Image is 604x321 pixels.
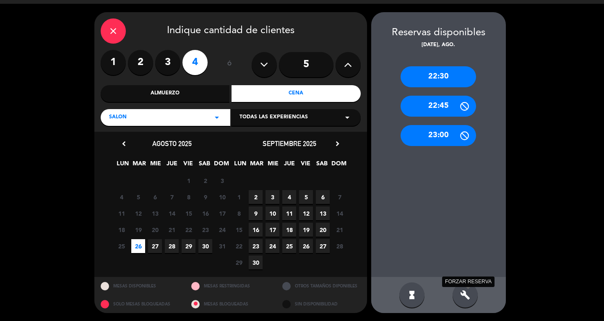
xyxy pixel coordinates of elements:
[299,239,313,253] span: 26
[331,159,345,172] span: DOM
[115,223,128,237] span: 18
[116,159,130,172] span: LUN
[333,239,346,253] span: 28
[182,50,208,75] label: 4
[182,223,195,237] span: 22
[165,223,179,237] span: 21
[215,174,229,188] span: 3
[215,223,229,237] span: 24
[152,139,192,148] span: agosto 2025
[198,190,212,204] span: 9
[333,206,346,220] span: 14
[276,295,367,313] div: SIN DISPONIBILIDAD
[109,113,127,122] span: SALON
[232,85,361,102] div: Cena
[214,159,228,172] span: DOM
[115,206,128,220] span: 11
[316,206,330,220] span: 13
[232,190,246,204] span: 1
[198,174,212,188] span: 2
[132,159,146,172] span: MAR
[182,239,195,253] span: 29
[401,96,476,117] div: 22:45
[249,190,263,204] span: 2
[276,277,367,295] div: OTROS TAMAÑOS DIPONIBLES
[165,239,179,253] span: 28
[282,159,296,172] span: JUE
[198,206,212,220] span: 16
[282,206,296,220] span: 11
[401,66,476,87] div: 22:30
[232,223,246,237] span: 15
[182,174,195,188] span: 1
[148,223,162,237] span: 20
[185,277,276,295] div: MESAS RESTRINGIDAS
[165,190,179,204] span: 7
[115,239,128,253] span: 25
[215,239,229,253] span: 31
[198,159,211,172] span: SAB
[128,50,153,75] label: 2
[333,139,342,148] i: chevron_right
[148,159,162,172] span: MIE
[249,206,263,220] span: 9
[131,190,145,204] span: 5
[155,50,180,75] label: 3
[94,277,185,295] div: MESAS DISPONIBLES
[266,206,279,220] span: 10
[148,190,162,204] span: 6
[181,159,195,172] span: VIE
[263,139,316,148] span: septiembre 2025
[216,50,243,79] div: ó
[148,239,162,253] span: 27
[282,223,296,237] span: 18
[266,239,279,253] span: 24
[131,223,145,237] span: 19
[316,239,330,253] span: 27
[315,159,329,172] span: SAB
[240,113,308,122] span: Todas las experiencias
[316,190,330,204] span: 6
[342,112,352,123] i: arrow_drop_down
[101,50,126,75] label: 1
[333,223,346,237] span: 21
[371,25,506,41] div: Reservas disponibles
[299,190,313,204] span: 5
[120,139,128,148] i: chevron_left
[101,18,361,44] div: Indique cantidad de clientes
[266,223,279,237] span: 17
[148,206,162,220] span: 13
[115,190,128,204] span: 4
[442,277,495,287] div: FORZAR RESERVA
[185,295,276,313] div: MESAS BLOQUEADAS
[407,290,417,300] i: hourglass_full
[249,239,263,253] span: 23
[215,190,229,204] span: 10
[282,239,296,253] span: 25
[249,256,263,269] span: 30
[371,41,506,50] div: [DATE], ago.
[233,159,247,172] span: LUN
[266,159,280,172] span: MIE
[198,239,212,253] span: 30
[401,125,476,146] div: 23:00
[299,159,312,172] span: VIE
[299,206,313,220] span: 12
[165,206,179,220] span: 14
[108,26,118,36] i: close
[250,159,263,172] span: MAR
[101,85,230,102] div: Almuerzo
[232,239,246,253] span: 22
[182,206,195,220] span: 15
[249,223,263,237] span: 16
[299,223,313,237] span: 19
[94,295,185,313] div: SOLO MESAS BLOQUEADAS
[333,190,346,204] span: 7
[460,290,470,300] i: build
[232,206,246,220] span: 8
[215,206,229,220] span: 17
[198,223,212,237] span: 23
[182,190,195,204] span: 8
[131,239,145,253] span: 26
[316,223,330,237] span: 20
